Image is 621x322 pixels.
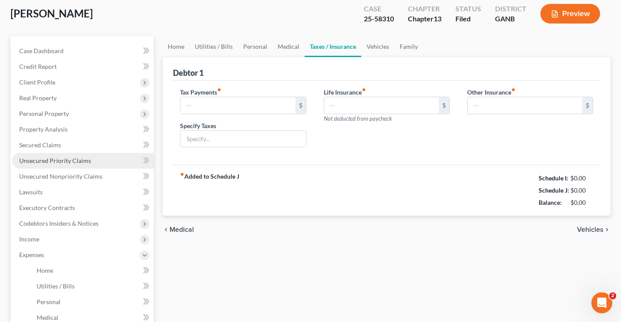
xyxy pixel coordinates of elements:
div: 25-58310 [364,14,394,24]
a: Personal [238,36,272,57]
div: $ [439,97,449,114]
a: Lawsuits [12,184,154,200]
span: Vehicles [577,226,604,233]
div: $0.00 [570,186,594,195]
a: Personal [30,294,154,310]
span: Client Profile [19,78,55,86]
a: Unsecured Nonpriority Claims [12,169,154,184]
a: Property Analysis [12,122,154,137]
span: Credit Report [19,63,57,70]
span: [PERSON_NAME] [10,7,93,20]
div: $ [295,97,306,114]
strong: Added to Schedule J [180,172,239,209]
span: Executory Contracts [19,204,75,211]
span: Home [37,267,53,274]
span: Personal [37,298,61,305]
div: $0.00 [570,198,594,207]
span: Lawsuits [19,188,43,196]
input: -- [180,97,295,114]
button: chevron_left Medical [163,226,194,233]
strong: Schedule J: [539,186,569,194]
span: Income [19,235,39,243]
span: Medical [37,314,58,321]
span: Expenses [19,251,44,258]
i: fiber_manual_record [362,88,366,92]
a: Taxes / Insurance [305,36,361,57]
input: -- [324,97,439,114]
span: 13 [434,14,441,23]
span: Real Property [19,94,57,102]
label: Specify Taxes [180,121,216,130]
label: Other Insurance [467,88,516,97]
span: Personal Property [19,110,69,117]
div: $0.00 [570,174,594,183]
a: Executory Contracts [12,200,154,216]
div: Case [364,4,394,14]
span: Utilities / Bills [37,282,75,290]
input: Specify... [180,131,305,147]
a: Utilities / Bills [190,36,238,57]
a: Home [30,263,154,278]
span: Unsecured Priority Claims [19,157,91,164]
a: Home [163,36,190,57]
iframe: Intercom live chat [591,292,612,313]
span: Case Dashboard [19,47,64,54]
div: Filed [455,14,481,24]
span: Not deducted from paycheck [324,115,392,122]
a: Utilities / Bills [30,278,154,294]
strong: Balance: [539,199,562,206]
i: chevron_left [163,226,170,233]
span: Codebtors Insiders & Notices [19,220,98,227]
label: Life Insurance [324,88,366,97]
i: chevron_right [604,226,611,233]
i: fiber_manual_record [180,172,184,176]
div: GANB [495,14,526,24]
strong: Schedule I: [539,174,568,182]
a: Family [394,36,423,57]
div: Chapter [408,14,441,24]
span: Medical [170,226,194,233]
span: 2 [609,292,616,299]
div: District [495,4,526,14]
span: Unsecured Nonpriority Claims [19,173,102,180]
div: $ [582,97,593,114]
a: Unsecured Priority Claims [12,153,154,169]
div: Chapter [408,4,441,14]
a: Medical [272,36,305,57]
button: Vehicles chevron_right [577,226,611,233]
button: Preview [540,4,600,24]
div: Debtor 1 [173,68,204,78]
span: Secured Claims [19,141,61,149]
i: fiber_manual_record [511,88,516,92]
a: Secured Claims [12,137,154,153]
i: fiber_manual_record [217,88,221,92]
input: -- [468,97,582,114]
div: Status [455,4,481,14]
a: Credit Report [12,59,154,75]
a: Vehicles [361,36,394,57]
span: Property Analysis [19,125,68,133]
a: Case Dashboard [12,43,154,59]
label: Tax Payments [180,88,221,97]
